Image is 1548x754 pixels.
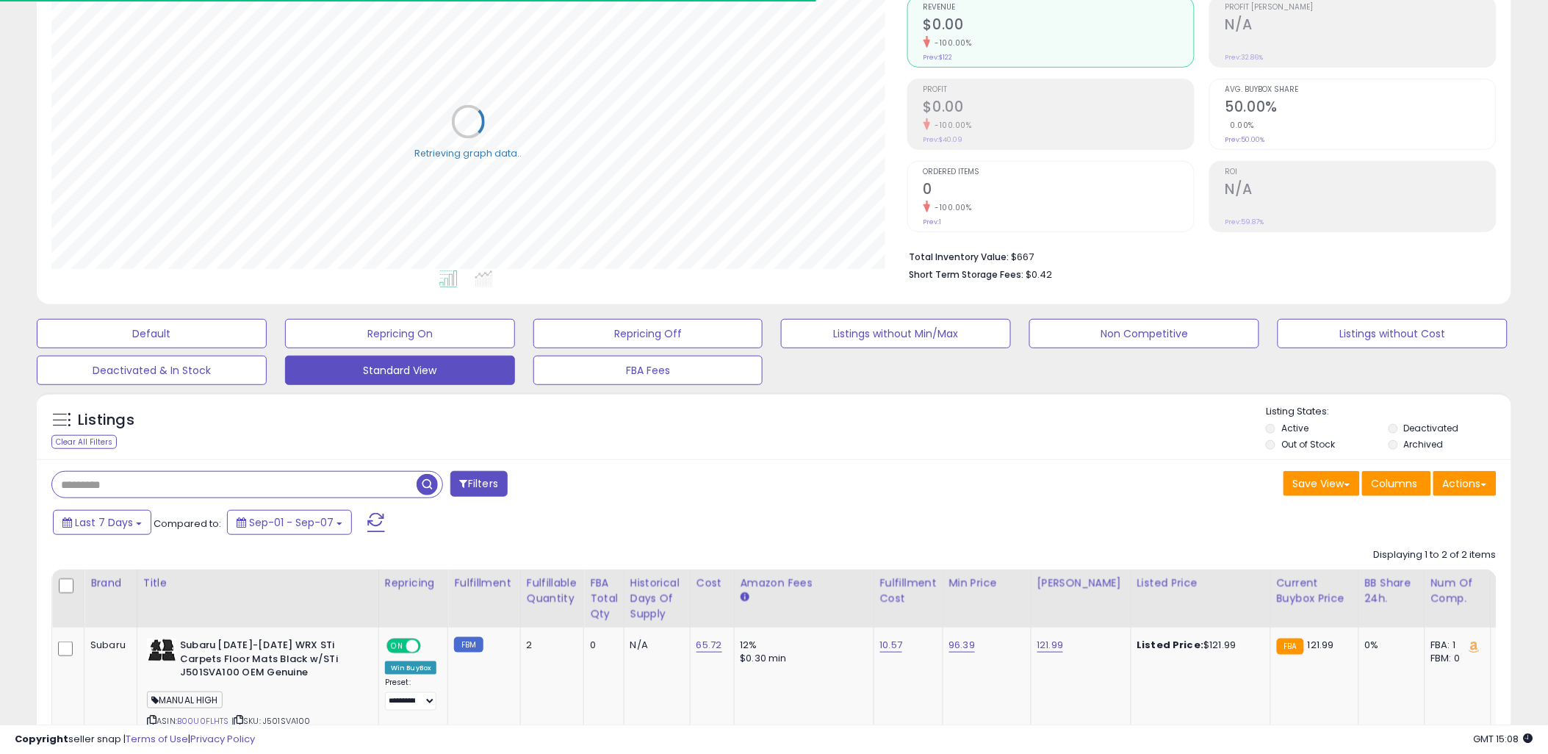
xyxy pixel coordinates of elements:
[1374,548,1497,562] div: Displaying 1 to 2 of 2 items
[924,218,942,226] small: Prev: 1
[924,16,1194,36] h2: $0.00
[527,575,577,606] div: Fulfillable Quantity
[285,319,515,348] button: Repricing On
[15,732,68,746] strong: Copyright
[1278,319,1508,348] button: Listings without Cost
[1225,168,1496,176] span: ROI
[53,510,151,535] button: Last 7 Days
[949,575,1025,591] div: Min Price
[231,715,311,727] span: | SKU: J501SVA100
[1225,218,1264,226] small: Prev: 59.87%
[1281,422,1308,434] label: Active
[590,639,613,652] div: 0
[285,356,515,385] button: Standard View
[147,692,223,708] span: MANUAL HIGH
[880,575,937,606] div: Fulfillment Cost
[249,515,334,530] span: Sep-01 - Sep-07
[1431,652,1480,665] div: FBM: 0
[227,510,352,535] button: Sep-01 - Sep-07
[419,640,442,653] span: OFF
[190,732,255,746] a: Privacy Policy
[414,147,522,160] div: Retrieving graph data..
[930,120,972,131] small: -100.00%
[1225,135,1265,144] small: Prev: 50.00%
[75,515,133,530] span: Last 7 Days
[924,53,953,62] small: Prev: $122
[177,715,229,728] a: B00U0FLHTS
[147,639,176,661] img: 31DxbN-3a1L._SL40_.jpg
[143,575,372,591] div: Title
[1281,438,1335,450] label: Out of Stock
[1029,319,1259,348] button: Non Competitive
[147,639,367,744] div: ASIN:
[910,251,1009,263] b: Total Inventory Value:
[1431,639,1480,652] div: FBA: 1
[741,639,863,652] div: 12%
[1225,120,1255,131] small: 0.00%
[37,319,267,348] button: Default
[1225,53,1264,62] small: Prev: 32.86%
[630,639,679,652] div: N/A
[388,640,406,653] span: ON
[1037,638,1064,653] a: 121.99
[90,575,131,591] div: Brand
[454,575,514,591] div: Fulfillment
[1266,405,1511,419] p: Listing States:
[1026,268,1053,281] span: $0.42
[924,4,1194,12] span: Revenue
[924,86,1194,94] span: Profit
[154,517,221,531] span: Compared to:
[949,638,976,653] a: 96.39
[880,638,903,653] a: 10.57
[910,247,1486,265] li: $667
[741,591,749,604] small: Amazon Fees.
[126,732,188,746] a: Terms of Use
[385,575,442,591] div: Repricing
[1404,438,1444,450] label: Archived
[78,410,134,431] h5: Listings
[1362,471,1431,496] button: Columns
[930,37,972,49] small: -100.00%
[1225,16,1496,36] h2: N/A
[1037,575,1125,591] div: [PERSON_NAME]
[1474,732,1533,746] span: 2025-09-15 15:08 GMT
[1308,638,1334,652] span: 121.99
[527,639,572,652] div: 2
[630,575,684,622] div: Historical Days Of Supply
[1372,476,1418,491] span: Columns
[1365,639,1414,652] div: 0%
[1137,639,1259,652] div: $121.99
[1277,639,1304,655] small: FBA
[930,202,972,213] small: -100.00%
[385,678,437,711] div: Preset:
[741,652,863,665] div: $0.30 min
[924,98,1194,118] h2: $0.00
[696,638,722,653] a: 65.72
[924,135,963,144] small: Prev: $40.09
[696,575,728,591] div: Cost
[1225,86,1496,94] span: Avg. Buybox Share
[781,319,1011,348] button: Listings without Min/Max
[37,356,267,385] button: Deactivated & In Stock
[1225,181,1496,201] h2: N/A
[1404,422,1459,434] label: Deactivated
[1433,471,1497,496] button: Actions
[450,471,508,497] button: Filters
[924,181,1194,201] h2: 0
[1277,575,1353,606] div: Current Buybox Price
[1225,98,1496,118] h2: 50.00%
[385,661,437,675] div: Win BuyBox
[590,575,618,622] div: FBA Total Qty
[1284,471,1360,496] button: Save View
[1365,575,1419,606] div: BB Share 24h.
[924,168,1194,176] span: Ordered Items
[1225,4,1496,12] span: Profit [PERSON_NAME]
[910,268,1024,281] b: Short Term Storage Fees:
[1431,575,1485,606] div: Num of Comp.
[1137,575,1264,591] div: Listed Price
[51,435,117,449] div: Clear All Filters
[454,637,483,653] small: FBM
[90,639,126,652] div: Subaru
[741,575,868,591] div: Amazon Fees
[533,319,763,348] button: Repricing Off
